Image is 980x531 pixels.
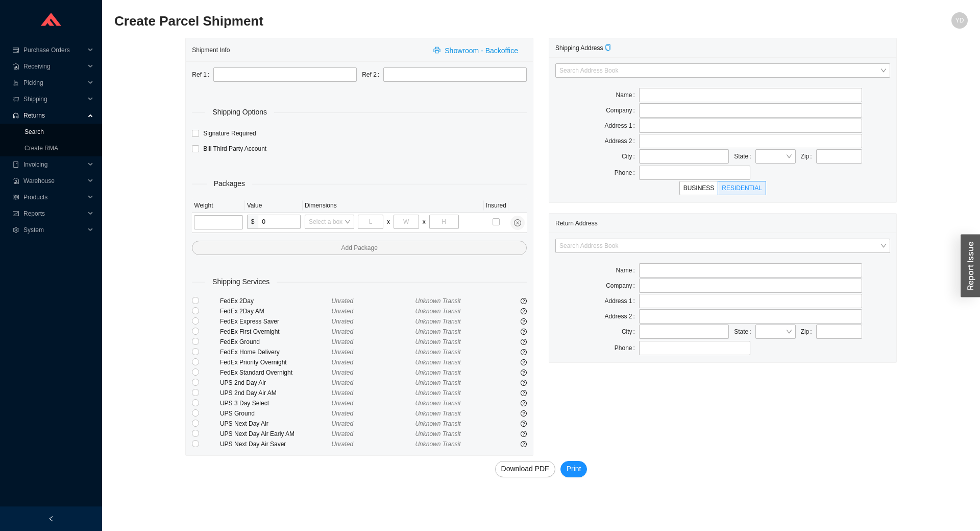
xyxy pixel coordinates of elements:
label: City [622,325,639,339]
span: question-circle [521,329,527,335]
span: Picking [23,75,85,91]
span: Unrated [332,308,354,315]
span: left [48,516,54,522]
th: Weight [192,198,244,213]
span: Unrated [332,297,354,305]
div: Copy [605,43,611,53]
span: Unknown Transit [415,400,460,407]
span: Unknown Transit [415,328,460,335]
span: copy [605,44,611,51]
span: question-circle [521,380,527,386]
span: Shipping Options [205,106,274,118]
span: Warehouse [23,173,85,189]
span: Print [567,463,581,475]
label: State [734,325,755,339]
div: UPS Ground [220,408,332,419]
span: question-circle [521,370,527,376]
label: State [734,149,755,164]
th: Value [245,198,303,213]
span: question-circle [521,308,527,314]
label: Name [616,88,639,102]
div: UPS 2nd Day Air AM [220,388,332,398]
span: Shipping Services [205,276,277,288]
a: Create RMA [24,145,58,152]
span: Unrated [332,349,354,356]
a: Search [24,128,44,135]
div: FedEx 2Day AM [220,306,332,316]
div: FedEx Standard Overnight [220,367,332,378]
label: Phone [615,341,639,355]
label: Zip [801,149,816,164]
label: Ref 1 [192,67,213,82]
span: Unrated [332,441,354,448]
div: FedEx Priority Overnight [220,357,332,367]
span: customer-service [12,112,19,119]
span: Unrated [332,410,354,417]
button: Print [560,461,587,477]
span: Unrated [332,369,354,376]
div: UPS 3 Day Select [220,398,332,408]
span: question-circle [521,359,527,365]
label: Zip [801,325,816,339]
span: question-circle [521,441,527,447]
span: BUSINESS [683,184,715,192]
span: Products [23,189,85,205]
label: Company [606,103,639,118]
span: Unrated [332,379,354,386]
input: L [358,215,383,229]
span: question-circle [521,298,527,304]
label: Name [616,263,639,278]
span: Unknown Transit [415,369,460,376]
div: FedEx 2Day [220,296,332,306]
div: UPS Next Day Air [220,419,332,429]
span: Invoicing [23,156,85,173]
span: question-circle [521,400,527,406]
div: Return Address [555,214,890,233]
span: Unrated [332,359,354,366]
div: Shipment Info [192,40,427,59]
label: Address 1 [605,294,639,308]
span: Unknown Transit [415,420,460,427]
span: System [23,222,85,238]
span: Unknown Transit [415,379,460,386]
span: credit-card [12,47,19,53]
label: Phone [615,166,639,180]
div: FedEx Home Delivery [220,347,332,357]
label: Address 1 [605,119,639,133]
span: question-circle [521,421,527,427]
span: question-circle [521,339,527,345]
span: Unrated [332,400,354,407]
span: Unknown Transit [415,389,460,397]
th: Insured [484,198,508,213]
span: fund [12,211,19,217]
span: Unknown Transit [415,308,460,315]
h2: Create Parcel Shipment [114,12,754,30]
span: Unknown Transit [415,359,460,366]
span: question-circle [521,410,527,417]
span: question-circle [521,390,527,396]
div: UPS Next Day Air Saver [220,439,332,449]
span: setting [12,227,19,233]
span: question-circle [521,349,527,355]
div: x [423,217,426,227]
span: Unrated [332,318,354,325]
span: Shipping [23,91,85,107]
span: Returns [23,107,85,124]
th: Dimensions [303,198,484,213]
span: RESIDENTIAL [722,184,762,192]
span: read [12,194,19,200]
span: Receiving [23,58,85,75]
label: Address 2 [605,309,639,324]
span: Unrated [332,420,354,427]
div: FedEx First Overnight [220,327,332,337]
span: Shipping Address [555,44,611,52]
span: Unknown Transit [415,338,460,345]
span: question-circle [521,318,527,325]
div: FedEx Ground [220,337,332,347]
span: Showroom - Backoffice [445,45,518,57]
label: Address 2 [605,134,639,148]
span: Packages [207,178,252,190]
span: Unrated [332,389,354,397]
span: question-circle [521,431,527,437]
div: UPS 2nd Day Air [220,378,332,388]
